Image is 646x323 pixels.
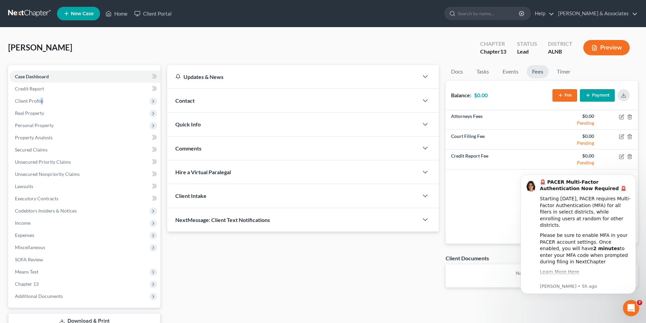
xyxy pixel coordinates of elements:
span: Secured Claims [15,147,47,153]
span: Real Property [15,110,44,116]
span: NextMessage: Client Text Notifications [175,217,270,223]
iframe: Intercom notifications message [510,164,646,305]
span: Expenses [15,232,34,238]
strong: Balance: [451,92,471,98]
a: Lawsuits [9,180,160,193]
a: Executory Contracts [9,193,160,205]
a: Unsecured Priority Claims [9,156,160,168]
span: Miscellaneous [15,244,45,250]
div: Client Documents [446,255,489,262]
a: Home [102,7,131,20]
a: Credit Report [9,83,160,95]
button: Payment [580,89,615,102]
a: Case Dashboard [9,70,160,83]
iframe: Intercom live chat [623,300,639,316]
div: Updates & News [175,73,410,80]
a: SOFA Review [9,254,160,266]
span: Personal Property [15,122,54,128]
div: District [548,40,572,48]
div: Status [517,40,537,48]
div: Lead [517,48,537,56]
a: Events [497,65,524,78]
a: Help [531,7,554,20]
span: Case Dashboard [15,74,49,79]
a: [PERSON_NAME] & Associates [555,7,638,20]
button: Fee [552,89,577,102]
div: ALNB [548,48,572,56]
span: Chapter 13 [15,281,39,287]
span: Unsecured Priority Claims [15,159,71,165]
p: No client documents yet. [451,270,632,277]
div: $0.00 [547,153,594,159]
td: Court Filing Fee [446,130,542,149]
span: 13 [500,48,506,55]
div: Pending [547,120,594,126]
span: Means Test [15,269,38,275]
span: Comments [175,145,201,152]
button: Preview [583,40,630,55]
span: Credit Report [15,86,44,92]
span: Hire a Virtual Paralegal [175,169,231,175]
span: 7 [637,300,642,305]
span: Quick Info [175,121,201,127]
span: New Case [71,11,94,16]
input: Search by name... [458,7,520,20]
span: [PERSON_NAME] [8,42,72,52]
div: $0.00 [547,133,594,140]
a: Unsecured Nonpriority Claims [9,168,160,180]
div: Chapter [480,40,506,48]
span: Codebtors Insiders & Notices [15,208,77,214]
span: Executory Contracts [15,196,58,201]
span: SOFA Review [15,257,43,262]
span: Lawsuits [15,183,33,189]
a: Secured Claims [9,144,160,156]
td: Credit Report Fee [446,149,542,169]
a: Property Analysis [9,132,160,144]
td: Attorneys Fees [446,110,542,130]
span: Client Profile [15,98,43,104]
div: Pending [547,159,594,166]
strong: $0.00 [474,92,488,98]
span: Income [15,220,31,226]
div: $0.00 [547,113,594,120]
a: Client Portal [131,7,175,20]
a: Docs [446,65,468,78]
a: Tasks [471,65,494,78]
span: Property Analysis [15,135,53,140]
span: Contact [175,97,195,104]
span: Client Intake [175,193,207,199]
span: Additional Documents [15,293,63,299]
span: Unsecured Nonpriority Claims [15,171,80,177]
div: Chapter [480,48,506,56]
a: Fees [527,65,549,78]
div: Pending [547,140,594,146]
a: Timer [551,65,576,78]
